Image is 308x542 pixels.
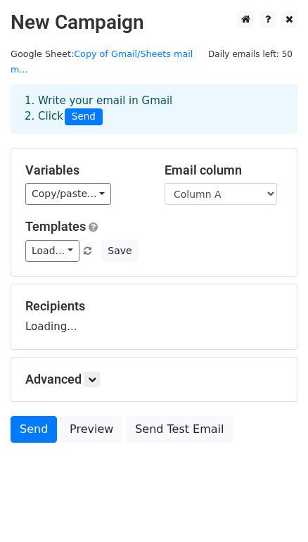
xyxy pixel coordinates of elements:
button: Save [101,240,138,262]
a: Send Test Email [126,416,233,443]
a: Copy/paste... [25,183,111,205]
h2: New Campaign [11,11,297,34]
a: Send [11,416,57,443]
a: Load... [25,240,79,262]
a: Preview [60,416,122,443]
h5: Advanced [25,372,283,387]
small: Google Sheet: [11,49,193,75]
span: Send [65,108,103,125]
a: Daily emails left: 50 [203,49,297,59]
div: Loading... [25,298,283,335]
h5: Email column [165,163,283,178]
div: 1. Write your email in Gmail 2. Click [14,93,294,125]
a: Copy of Gmail/Sheets mail m... [11,49,193,75]
a: Templates [25,219,86,234]
span: Daily emails left: 50 [203,46,297,62]
h5: Recipients [25,298,283,314]
h5: Variables [25,163,143,178]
